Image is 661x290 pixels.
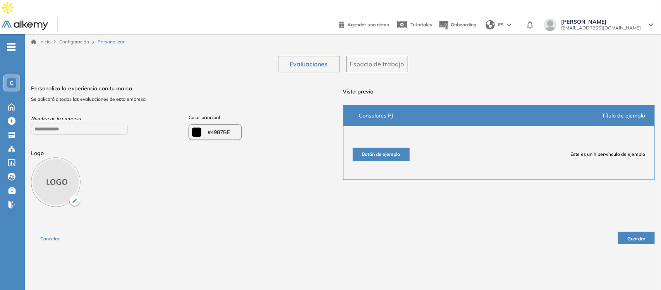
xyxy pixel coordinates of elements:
[347,22,389,28] span: Agendar una demo
[339,19,389,29] a: Agendar una demo
[522,201,661,290] iframe: Chat Widget
[69,195,81,207] img: Ícono de lapiz de edición
[208,128,230,136] span: #4987BE
[353,148,410,161] button: Botón de ejemplo
[189,114,220,120] span: Color principal
[507,23,512,26] img: arrow
[2,21,48,30] img: Logo
[40,236,60,242] span: Cancelar
[31,232,69,244] button: Cancelar
[31,149,81,157] span: Logo
[410,22,432,28] span: Tutoriales
[31,38,51,45] a: Inicio
[31,115,185,122] span: Nombre de la empresa
[350,59,404,69] span: Espacio de trabajo
[602,112,645,120] span: Título de ejemplo
[343,88,655,96] span: Vista previa
[561,19,641,25] span: [PERSON_NAME]
[486,20,495,29] img: world
[395,15,432,35] a: Tutoriales
[7,46,15,48] i: -
[31,157,81,207] img: PROFILE_MENU_LOGO_USER
[278,56,340,72] button: Evaluaciones
[346,56,408,72] button: Espacio de trabajo
[10,80,14,86] span: C
[31,85,343,93] span: Personaliza la experiencia con tu marca
[98,38,124,45] span: Personalizar
[570,151,645,158] span: Este es un hipervínculo de ejemplo
[498,21,504,28] span: ES
[522,201,661,290] div: Widget de chat
[561,25,641,31] span: [EMAIL_ADDRESS][DOMAIN_NAME]
[59,39,89,45] span: Configuración
[31,96,343,103] span: Se aplicará a todas las evaluaciones de esta empresa.
[451,22,476,28] span: Onboarding
[359,112,393,120] span: Consulores PJ
[438,17,476,33] button: Onboarding
[290,59,328,69] span: Evaluaciones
